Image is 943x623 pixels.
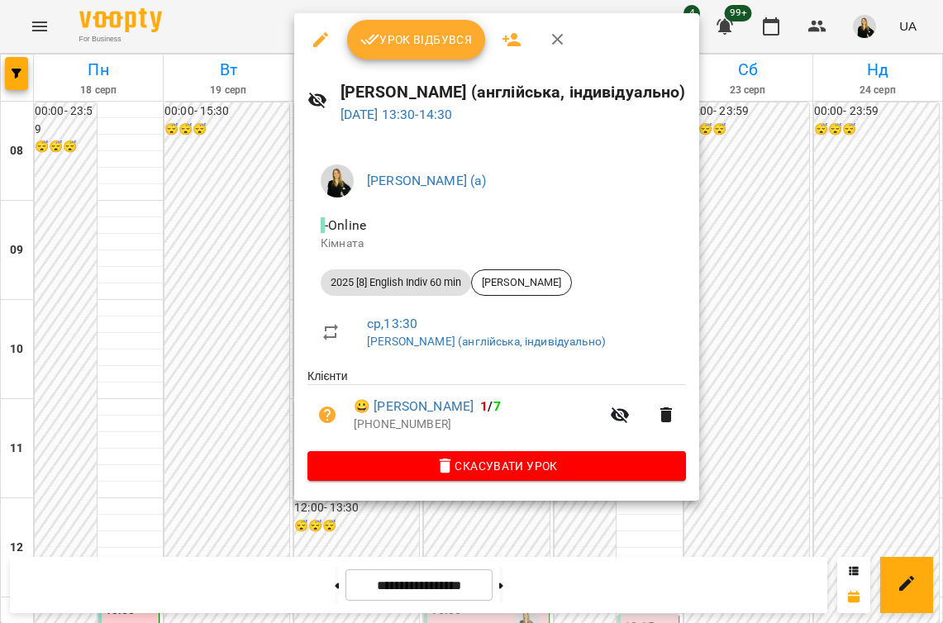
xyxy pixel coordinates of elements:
[367,335,606,348] a: [PERSON_NAME] (англійська, індивідуально)
[341,107,453,122] a: [DATE] 13:30-14:30
[321,235,673,252] p: Кімната
[347,20,486,59] button: Урок відбувся
[354,397,474,416] a: 😀 [PERSON_NAME]
[321,275,471,290] span: 2025 [8] English Indiv 60 min
[493,398,501,414] span: 7
[480,398,500,414] b: /
[307,368,686,450] ul: Клієнти
[307,395,347,435] button: Візит ще не сплачено. Додати оплату?
[307,451,686,481] button: Скасувати Урок
[367,316,417,331] a: ср , 13:30
[472,275,571,290] span: [PERSON_NAME]
[360,30,473,50] span: Урок відбувся
[321,164,354,197] img: 4a571d9954ce9b31f801162f42e49bd5.jpg
[321,217,369,233] span: - Online
[367,173,487,188] a: [PERSON_NAME] (а)
[341,79,686,105] h6: [PERSON_NAME] (англійська, індивідуально)
[471,269,572,296] div: [PERSON_NAME]
[480,398,488,414] span: 1
[321,456,673,476] span: Скасувати Урок
[354,416,600,433] p: [PHONE_NUMBER]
